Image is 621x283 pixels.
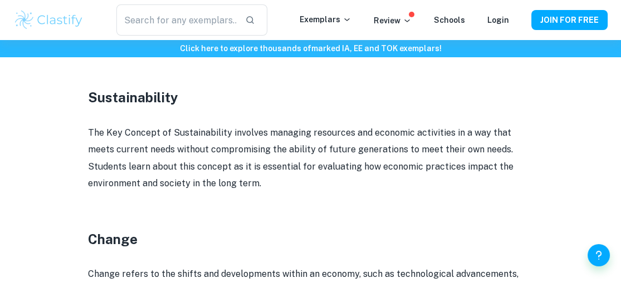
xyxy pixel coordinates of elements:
a: Login [487,16,509,24]
a: Schools [434,16,465,24]
h6: Click here to explore thousands of marked IA, EE and TOK exemplars ! [2,42,619,54]
p: Review [374,14,412,27]
img: Clastify logo [13,9,84,31]
h3: Change [88,229,534,249]
input: Search for any exemplars... [116,4,236,36]
button: JOIN FOR FREE [531,10,608,30]
p: The Key Concept of Sustainability involves managing resources and economic activities in a way th... [88,125,534,192]
p: Exemplars [300,13,351,26]
button: Help and Feedback [588,244,610,266]
h3: Sustainability [88,87,534,107]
